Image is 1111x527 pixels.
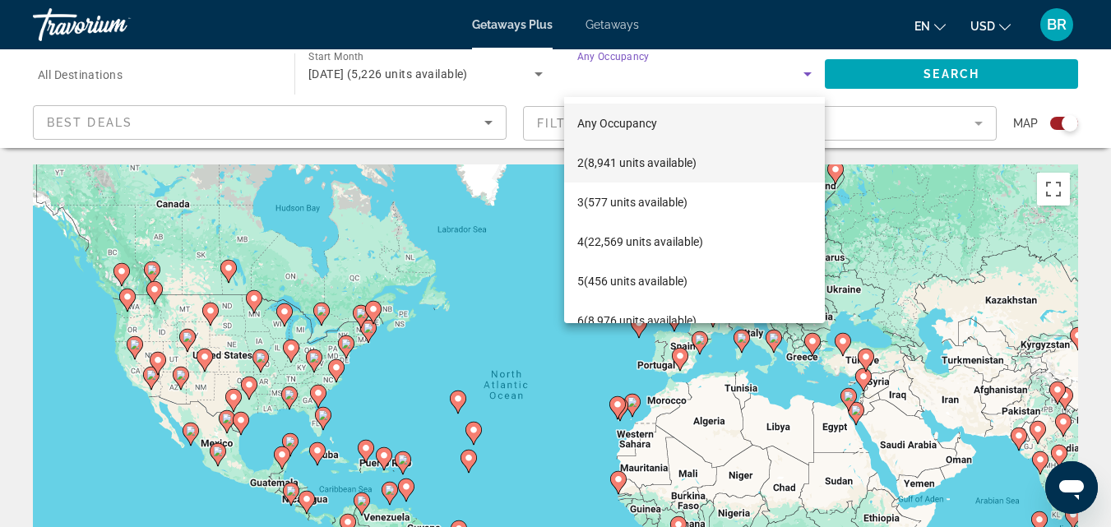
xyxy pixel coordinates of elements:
[577,117,657,130] span: Any Occupancy
[577,311,697,331] span: 6 (8,976 units available)
[577,271,687,291] span: 5 (456 units available)
[577,192,687,212] span: 3 (577 units available)
[577,232,703,252] span: 4 (22,569 units available)
[1045,461,1098,514] iframe: Button to launch messaging window
[577,153,697,173] span: 2 (8,941 units available)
